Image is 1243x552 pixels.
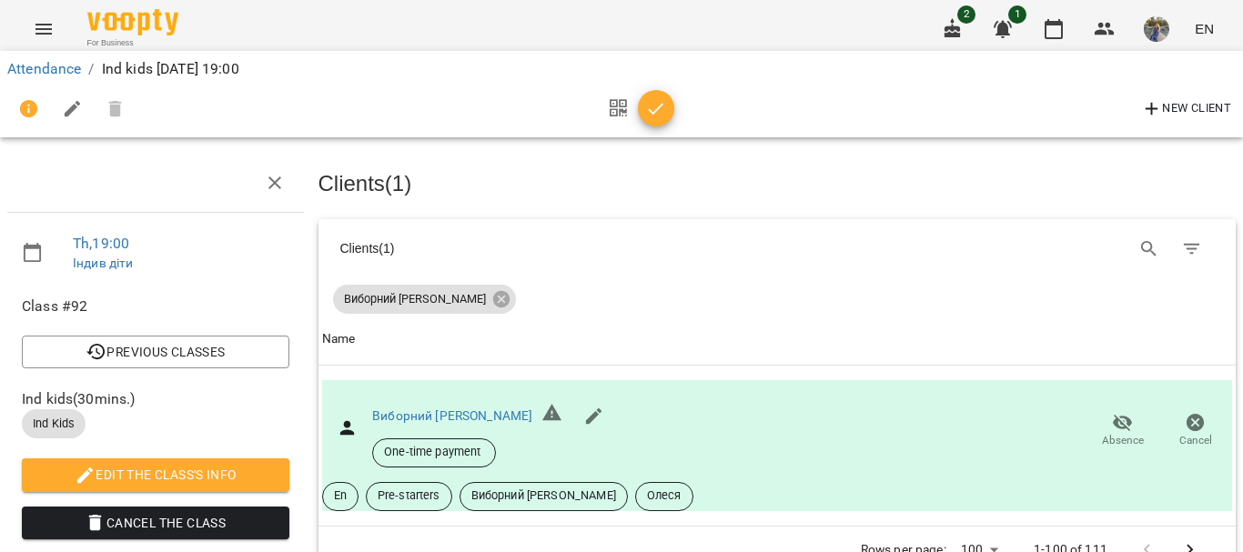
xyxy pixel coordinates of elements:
[102,58,239,80] p: Ind kids [DATE] 19:00
[318,172,1237,196] h3: Clients ( 1 )
[1102,433,1144,448] span: Absence
[1187,12,1221,45] button: EN
[1086,406,1159,457] button: Absence
[373,444,495,460] span: One-time payment
[541,402,563,431] h6: Invalid phone ${ phone }
[322,328,356,350] div: Name
[460,487,627,504] span: Виборний [PERSON_NAME]
[1179,433,1212,448] span: Cancel
[322,328,1233,350] span: Name
[22,458,289,491] button: Edit the class's Info
[333,285,516,314] div: Виборний [PERSON_NAME]
[1008,5,1026,24] span: 1
[22,296,289,317] span: Class #92
[1137,95,1236,124] button: New Client
[323,487,358,504] span: En
[36,464,275,486] span: Edit the class's Info
[367,487,451,504] span: Pre-starters
[957,5,975,24] span: 2
[87,37,178,49] span: For Business
[1170,227,1214,271] button: Filter
[22,388,289,410] span: Ind kids ( 30 mins. )
[340,239,762,257] div: Clients ( 1 )
[1141,98,1231,120] span: New Client
[22,336,289,368] button: Previous Classes
[36,341,275,363] span: Previous Classes
[22,416,86,432] span: Ind Kids
[322,328,356,350] div: Sort
[1127,227,1171,271] button: Search
[87,9,178,35] img: Voopty Logo
[7,58,1236,80] nav: breadcrumb
[22,7,66,51] button: Menu
[1159,406,1232,457] button: Cancel
[318,219,1237,277] div: Table Toolbar
[22,507,289,539] button: Cancel the class
[372,408,532,423] a: Виборний [PERSON_NAME]
[73,256,133,270] a: Індив діти
[73,235,129,252] a: Th , 19:00
[7,60,81,77] a: Attendance
[36,512,275,534] span: Cancel the class
[88,58,94,80] li: /
[1195,19,1214,38] span: EN
[636,487,692,504] span: Олеся
[333,291,497,307] span: Виборний [PERSON_NAME]
[1144,16,1169,42] img: aed329fc70d3964b594478412e8e91ea.jpg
